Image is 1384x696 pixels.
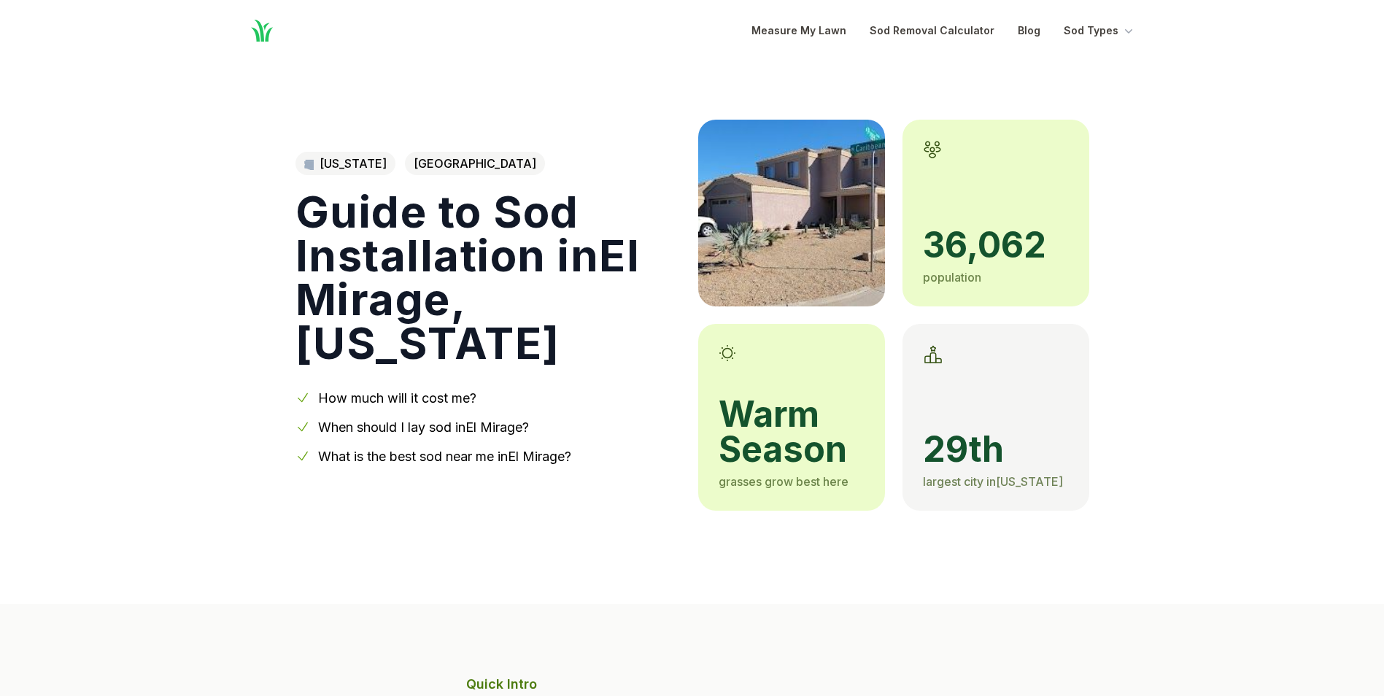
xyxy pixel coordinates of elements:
span: 29th [923,432,1069,467]
span: largest city in [US_STATE] [923,474,1063,489]
span: [GEOGRAPHIC_DATA] [405,152,545,175]
a: Measure My Lawn [751,22,846,39]
span: grasses grow best here [719,474,848,489]
p: Quick Intro [466,674,919,695]
img: A picture of El Mirage [698,120,885,306]
span: population [923,270,981,285]
h1: Guide to Sod Installation in El Mirage , [US_STATE] [295,190,675,365]
img: Arizona state outline [304,158,314,170]
span: 36,062 [923,228,1069,263]
a: How much will it cost me? [318,390,476,406]
span: warm season [719,397,865,467]
a: When should I lay sod inEl Mirage? [318,419,529,435]
button: Sod Types [1064,22,1136,39]
a: Blog [1018,22,1040,39]
a: Sod Removal Calculator [870,22,994,39]
a: What is the best sod near me inEl Mirage? [318,449,571,464]
a: [US_STATE] [295,152,395,175]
